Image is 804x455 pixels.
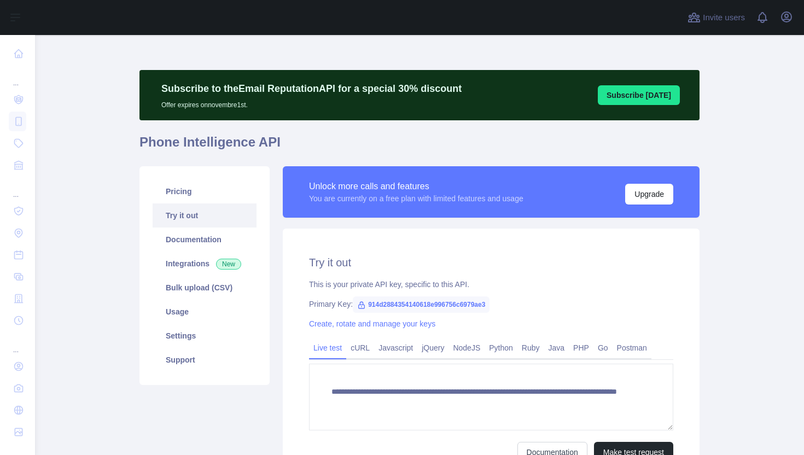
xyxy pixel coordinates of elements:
a: jQuery [417,339,448,357]
a: Java [544,339,569,357]
a: Pricing [153,179,257,203]
button: Subscribe [DATE] [598,85,680,105]
a: Ruby [517,339,544,357]
div: You are currently on a free plan with limited features and usage [309,193,523,204]
a: Integrations New [153,252,257,276]
div: This is your private API key, specific to this API. [309,279,673,290]
div: ... [9,66,26,87]
a: Support [153,348,257,372]
button: Invite users [685,9,747,26]
a: cURL [346,339,374,357]
a: Postman [613,339,651,357]
a: Create, rotate and manage your keys [309,319,435,328]
h2: Try it out [309,255,673,270]
a: Usage [153,300,257,324]
a: Try it out [153,203,257,227]
p: Subscribe to the Email Reputation API for a special 30 % discount [161,81,462,96]
a: PHP [569,339,593,357]
span: 914d2884354140618e996756c6979ae3 [353,296,490,313]
a: Settings [153,324,257,348]
div: ... [9,177,26,199]
a: Bulk upload (CSV) [153,276,257,300]
div: Primary Key: [309,299,673,310]
button: Upgrade [625,184,673,205]
a: Javascript [374,339,417,357]
span: New [216,259,241,270]
div: Unlock more calls and features [309,180,523,193]
p: Offer expires on novembre 1st. [161,96,462,109]
span: Invite users [703,11,745,24]
div: ... [9,332,26,354]
a: Live test [309,339,346,357]
h1: Phone Intelligence API [139,133,700,160]
a: Python [485,339,517,357]
a: NodeJS [448,339,485,357]
a: Go [593,339,613,357]
a: Documentation [153,227,257,252]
